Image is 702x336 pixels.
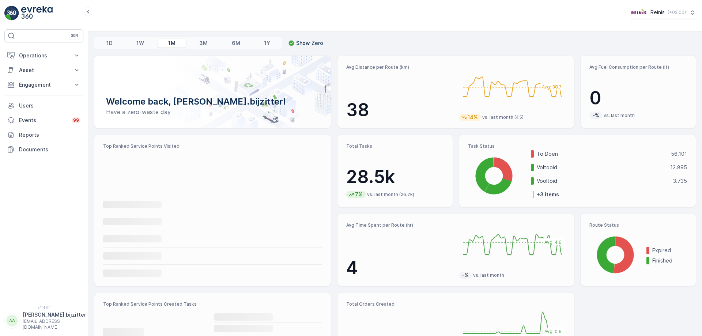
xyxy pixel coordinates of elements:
[71,33,78,39] p: ⌘B
[6,315,18,326] div: AA
[106,39,113,47] p: 1D
[346,166,444,188] p: 28.5k
[346,99,453,121] p: 38
[103,143,322,149] p: Top Ranked Service Points Visited
[589,87,687,109] p: 0
[23,311,86,318] p: [PERSON_NAME].bijzitter
[19,67,69,74] p: Asset
[670,164,687,171] p: 13.895
[630,8,648,16] img: Reinis-Logo-Vrijstaand_Tekengebied-1-copy2_aBO4n7j.png
[4,98,83,113] a: Users
[461,272,469,279] p: -%
[604,113,635,118] p: vs. last month
[468,143,687,149] p: Task Status
[650,9,665,16] p: Reinis
[537,191,559,198] p: + 3 items
[4,48,83,63] button: Operations
[106,96,319,107] p: Welcome back, [PERSON_NAME].bijzitter!
[4,142,83,157] a: Documents
[73,117,79,123] p: 99
[19,146,80,153] p: Documents
[19,102,80,109] p: Users
[652,257,687,264] p: Finished
[367,192,414,197] p: vs. last month (26.7k)
[4,128,83,142] a: Reports
[4,63,83,78] button: Asset
[19,52,69,59] p: Operations
[4,311,83,330] button: AA[PERSON_NAME].bijzitter[EMAIL_ADDRESS][DOMAIN_NAME]
[4,305,83,310] span: v 1.48.1
[168,39,175,47] p: 1M
[537,164,665,171] p: Voltooid
[103,301,322,307] p: Top Ranked Service Points Created Tasks
[296,39,323,47] p: Show Zero
[589,222,687,228] p: Route Status
[346,64,453,70] p: Avg Distance per Route (km)
[673,177,687,185] p: 3.735
[630,6,696,19] button: Reinis(+02:00)
[106,107,319,116] p: Have a zero-waste day
[537,150,666,158] p: To Doen
[346,301,453,307] p: Total Orders Created
[21,6,53,20] img: logo_light-DOdMpM7g.png
[537,177,668,185] p: Vooltoid
[19,131,80,139] p: Reports
[346,257,453,279] p: 4
[473,272,504,278] p: vs. last month
[19,117,67,124] p: Events
[652,247,687,254] p: Expired
[467,114,479,121] p: 14%
[589,64,687,70] p: Avg Fuel Consumption per Route (lt)
[592,112,600,119] p: -%
[232,39,240,47] p: 6M
[4,78,83,92] button: Engagement
[4,6,19,20] img: logo
[4,113,83,128] a: Events99
[668,10,686,15] p: ( +02:00 )
[346,222,453,228] p: Avg Time Spent per Route (hr)
[136,39,144,47] p: 1W
[354,191,363,198] p: 7%
[199,39,208,47] p: 3M
[482,114,524,120] p: vs. last month (45)
[346,143,444,149] p: Total Tasks
[671,150,687,158] p: 56.101
[19,81,69,88] p: Engagement
[23,318,86,330] p: [EMAIL_ADDRESS][DOMAIN_NAME]
[264,39,270,47] p: 1Y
